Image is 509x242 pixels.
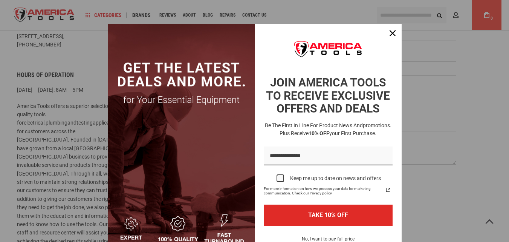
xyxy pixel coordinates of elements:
strong: JOIN AMERICA TOOLS TO RECEIVE EXCLUSIVE OFFERS AND DEALS [266,76,390,115]
svg: close icon [390,30,396,36]
button: TAKE 10% OFF [264,205,393,225]
a: Read our Privacy Policy [384,185,393,194]
h3: Be the first in line for product news and [262,122,394,137]
iframe: LiveChat chat widget [403,218,509,242]
div: Keep me up to date on news and offers [290,175,381,182]
button: Close [384,24,402,42]
input: Email field [264,146,393,166]
span: promotions. Plus receive your first purchase. [280,122,391,136]
strong: 10% OFF [309,130,329,136]
svg: link icon [384,185,393,194]
span: For more information on how we process your data for marketing communication. Check our Privacy p... [264,187,384,196]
